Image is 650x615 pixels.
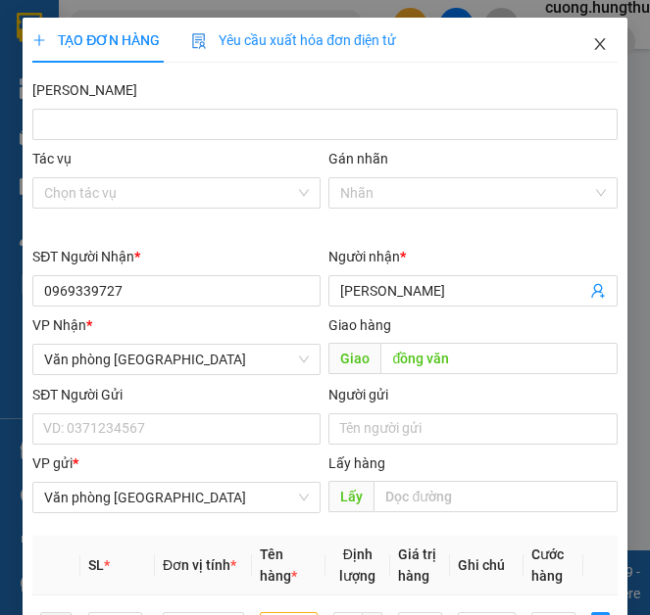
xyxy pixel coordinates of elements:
div: SĐT Người Nhận [32,246,321,267]
th: Ghi chú [450,536,524,595]
div: VP gửi [32,452,321,474]
span: VP Nhận [32,317,86,333]
span: Giao [328,343,380,374]
span: Yêu cầu xuất hóa đơn điện tử [191,32,396,48]
input: Dọc đường [374,481,617,512]
div: Người nhận [328,246,617,267]
div: SĐT Người Gửi [32,384,321,405]
span: Giao hàng [328,317,391,333]
span: Tên hàng [260,546,297,584]
label: Tác vụ [32,151,72,166]
input: Dọc đường [380,343,617,374]
span: TẠO ĐƠN HÀNG [32,32,160,48]
span: Lấy [328,481,374,512]
span: user-add [590,283,606,299]
div: Người gửi [328,384,617,405]
input: Mã ĐH [32,109,618,140]
label: Mã ĐH [32,82,137,98]
span: SL [88,557,104,573]
span: Văn phòng Tân Kỳ [44,483,309,512]
span: Định lượng [339,546,375,584]
img: icon [191,33,207,49]
span: plus [32,33,46,47]
img: logo.jpg [11,51,47,149]
span: Văn phòng Tân Kỳ [44,345,309,374]
label: Gán nhãn [328,151,388,166]
span: Cước hàng [531,546,564,584]
span: close [592,36,608,52]
button: Close [573,18,627,72]
span: Lấy hàng [328,455,385,471]
span: Giá trị hàng [398,546,436,584]
b: XE GIƯỜNG NẰM CAO CẤP HÙNG THỤC [57,16,205,177]
span: Đơn vị tính [163,557,236,573]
